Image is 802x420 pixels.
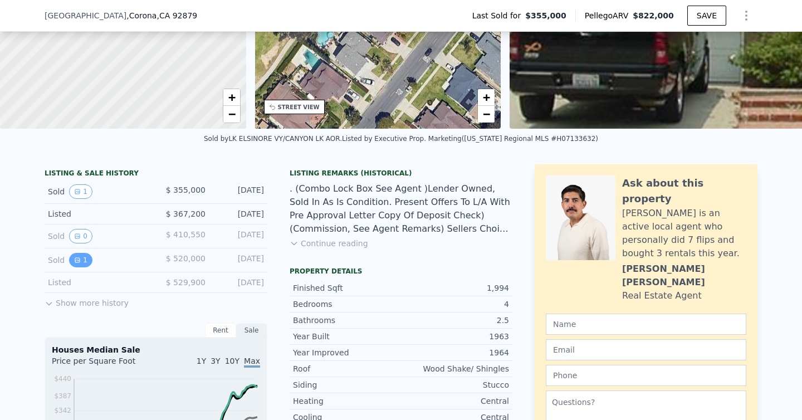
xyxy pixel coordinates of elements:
[69,253,92,267] button: View historical data
[225,356,239,365] span: 10Y
[293,282,401,294] div: Finished Sqft
[401,299,509,310] div: 4
[478,106,495,123] a: Zoom out
[223,106,240,123] a: Zoom out
[45,10,126,21] span: [GEOGRAPHIC_DATA]
[69,184,92,199] button: View historical data
[342,135,598,143] div: Listed by Executive Prop. Marketing ([US_STATE] Regional MLS #H07133632)
[622,207,746,260] div: [PERSON_NAME] is an active local agent who personally did 7 flips and bought 3 rentals this year.
[52,344,260,355] div: Houses Median Sale
[401,347,509,358] div: 1964
[45,293,129,309] button: Show more history
[546,314,746,335] input: Name
[214,184,264,199] div: [DATE]
[204,135,342,143] div: Sold by LK ELSINORE VY/CANYON LK AOR .
[401,282,509,294] div: 1,994
[236,323,267,338] div: Sale
[293,395,401,407] div: Heating
[622,175,746,207] div: Ask about this property
[478,89,495,106] a: Zoom in
[278,103,320,111] div: STREET VIEW
[401,331,509,342] div: 1963
[585,10,633,21] span: Pellego ARV
[293,347,401,358] div: Year Improved
[214,229,264,243] div: [DATE]
[54,407,71,414] tspan: $342
[483,107,490,121] span: −
[293,363,401,374] div: Roof
[197,356,206,365] span: 1Y
[214,277,264,288] div: [DATE]
[228,90,235,104] span: +
[293,379,401,390] div: Siding
[401,363,509,374] div: Wood Shake/ Shingles
[293,331,401,342] div: Year Built
[244,356,260,368] span: Max
[483,90,490,104] span: +
[166,185,206,194] span: $ 355,000
[166,254,206,263] span: $ 520,000
[401,395,509,407] div: Central
[525,10,566,21] span: $355,000
[48,229,147,243] div: Sold
[401,315,509,326] div: 2.5
[293,299,401,310] div: Bedrooms
[166,278,206,287] span: $ 529,900
[633,11,674,20] span: $822,000
[223,89,240,106] a: Zoom in
[546,365,746,386] input: Phone
[214,208,264,219] div: [DATE]
[166,230,206,239] span: $ 410,550
[48,277,147,288] div: Listed
[214,253,264,267] div: [DATE]
[401,379,509,390] div: Stucco
[166,209,206,218] span: $ 367,200
[290,169,512,178] div: Listing Remarks (Historical)
[205,323,236,338] div: Rent
[48,208,147,219] div: Listed
[228,107,235,121] span: −
[54,392,71,400] tspan: $387
[157,11,197,20] span: , CA 92879
[472,10,526,21] span: Last Sold for
[45,169,267,180] div: LISTING & SALE HISTORY
[290,238,368,249] button: Continue reading
[546,339,746,360] input: Email
[290,182,512,236] div: . (Combo Lock Box See Agent )Lender Owned, Sold In As Is Condition. Present Offers To L/A With Pr...
[622,289,702,302] div: Real Estate Agent
[622,262,746,289] div: [PERSON_NAME] [PERSON_NAME]
[54,375,71,383] tspan: $440
[69,229,92,243] button: View historical data
[126,10,197,21] span: , Corona
[48,184,147,199] div: Sold
[290,267,512,276] div: Property details
[293,315,401,326] div: Bathrooms
[211,356,220,365] span: 3Y
[687,6,726,26] button: SAVE
[52,355,156,373] div: Price per Square Foot
[48,253,147,267] div: Sold
[735,4,757,27] button: Show Options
